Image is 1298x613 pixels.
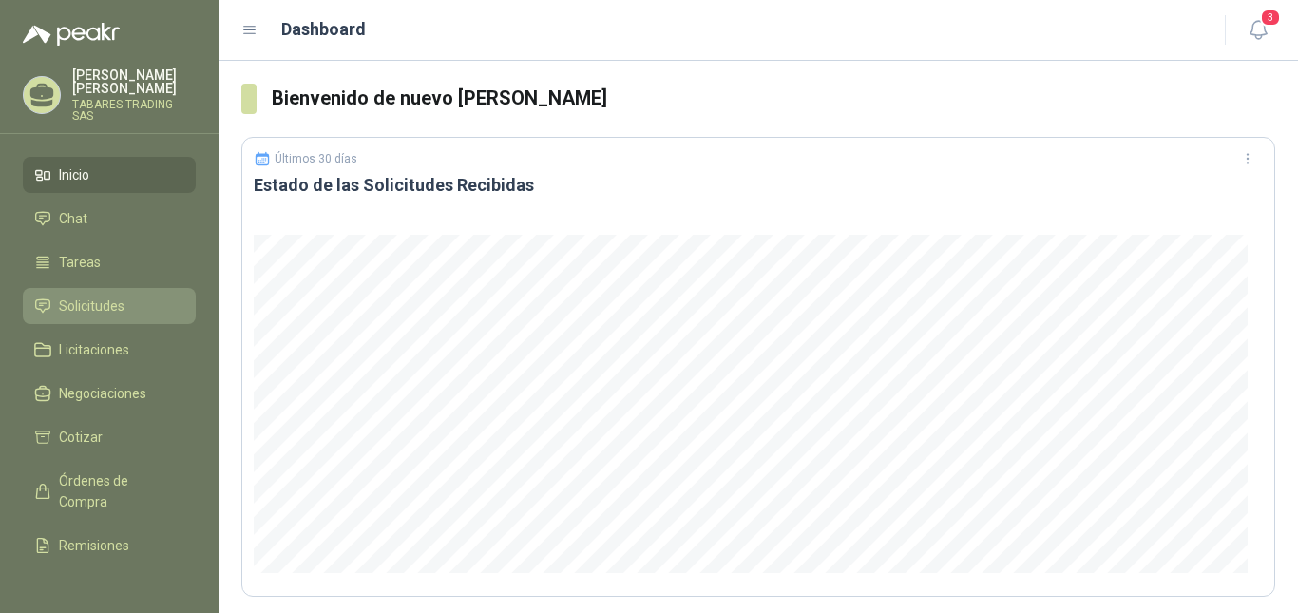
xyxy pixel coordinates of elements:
[275,152,357,165] p: Últimos 30 días
[59,535,129,556] span: Remisiones
[59,383,146,404] span: Negociaciones
[23,201,196,237] a: Chat
[23,23,120,46] img: Logo peakr
[59,296,124,316] span: Solicitudes
[23,419,196,455] a: Cotizar
[59,427,103,448] span: Cotizar
[23,288,196,324] a: Solicitudes
[23,332,196,368] a: Licitaciones
[1241,13,1275,48] button: 3
[59,470,178,512] span: Órdenes de Compra
[72,68,196,95] p: [PERSON_NAME] [PERSON_NAME]
[59,339,129,360] span: Licitaciones
[23,463,196,520] a: Órdenes de Compra
[254,174,1263,197] h3: Estado de las Solicitudes Recibidas
[23,157,196,193] a: Inicio
[59,164,89,185] span: Inicio
[272,84,1275,113] h3: Bienvenido de nuevo [PERSON_NAME]
[23,527,196,564] a: Remisiones
[23,244,196,280] a: Tareas
[281,16,366,43] h1: Dashboard
[1260,9,1281,27] span: 3
[72,99,196,122] p: TABARES TRADING SAS
[59,252,101,273] span: Tareas
[59,208,87,229] span: Chat
[23,375,196,412] a: Negociaciones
